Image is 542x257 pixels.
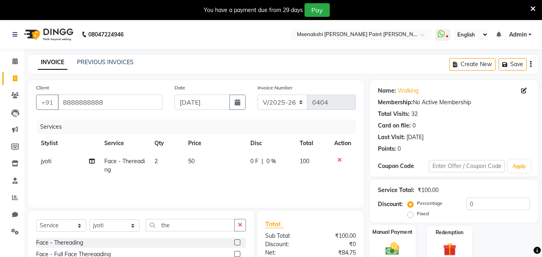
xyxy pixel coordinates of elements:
[37,119,362,134] div: Services
[77,59,134,66] a: PREVIOUS INVOICES
[378,110,410,118] div: Total Visits:
[311,249,362,257] div: ₹84.75
[378,87,396,95] div: Name:
[378,186,414,194] div: Service Total:
[58,95,162,110] input: Search by Name/Mobile/Email/Code
[262,157,263,166] span: |
[41,158,51,165] span: jyoti
[36,84,49,91] label: Client
[183,134,246,152] th: Price
[398,87,418,95] a: Walking
[311,232,362,240] div: ₹100.00
[499,58,527,71] button: Save
[175,84,185,91] label: Date
[372,228,412,236] label: Manual Payment
[378,200,403,208] div: Discount:
[36,95,59,110] button: +91
[378,98,413,107] div: Membership:
[258,84,292,91] label: Invoice Number
[204,6,303,14] div: You have a payment due from 29 days
[146,219,235,231] input: Search or Scan
[36,134,99,152] th: Stylist
[329,134,356,152] th: Action
[246,134,295,152] th: Disc
[188,158,195,165] span: 50
[381,241,404,257] img: _cash.svg
[300,158,309,165] span: 100
[259,249,311,257] div: Net:
[266,157,276,166] span: 0 %
[150,134,183,152] th: Qty
[295,134,330,152] th: Total
[378,133,405,142] div: Last Visit:
[449,58,495,71] button: Create New
[406,133,424,142] div: [DATE]
[378,98,530,107] div: No Active Membership
[417,210,429,217] label: Fixed
[378,162,428,170] div: Coupon Code
[304,3,330,17] button: Pay
[99,134,150,152] th: Service
[36,239,83,247] div: Face - Thereading
[265,220,284,228] span: Total
[378,121,411,130] div: Card on file:
[104,158,145,173] span: Face - Thereading
[259,232,311,240] div: Sub Total:
[250,157,258,166] span: 0 F
[38,55,67,70] a: INVOICE
[20,23,75,46] img: logo
[412,121,416,130] div: 0
[436,229,463,236] label: Redemption
[88,23,124,46] b: 08047224946
[259,240,311,249] div: Discount:
[311,240,362,249] div: ₹0
[378,145,396,153] div: Points:
[418,186,438,194] div: ₹100.00
[398,145,401,153] div: 0
[411,110,418,118] div: 32
[508,160,531,172] button: Apply
[417,200,443,207] label: Percentage
[509,30,527,39] span: Admin
[154,158,158,165] span: 2
[429,160,505,172] input: Enter Offer / Coupon Code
